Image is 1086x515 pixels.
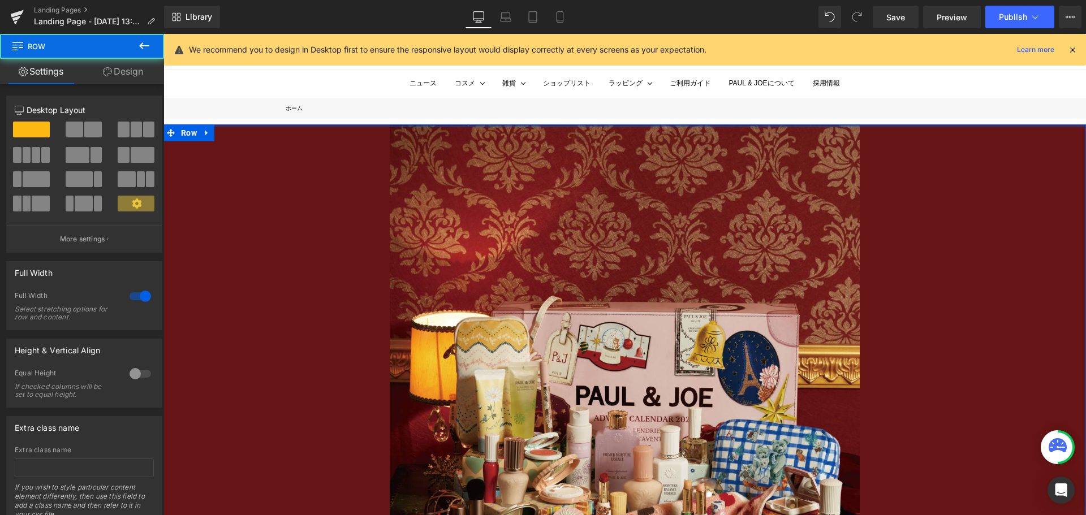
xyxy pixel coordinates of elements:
[11,34,124,59] span: Row
[985,6,1054,28] button: Publish
[886,11,905,23] span: Save
[1059,6,1081,28] button: More
[339,44,352,55] summary: 雑貨
[820,12,923,23] nav: セカンダリナビゲーション
[15,369,118,380] div: Equal Height
[937,11,967,23] span: Preview
[15,90,36,107] span: Row
[186,12,212,22] span: Library
[34,17,143,26] span: Landing Page - [DATE] 13:59:05
[465,6,492,28] a: Desktop
[15,262,53,278] div: Full Width
[291,44,312,55] summary: コスメ
[164,6,220,28] a: New Library
[999,12,1027,21] span: Publish
[649,44,676,55] a: 採用情報
[15,339,100,355] div: Height & Vertical Align
[519,6,546,28] a: Tablet
[1048,477,1075,504] div: Open Intercom Messenger
[492,6,519,28] a: Laptop
[380,44,427,55] a: ショップリスト
[122,71,139,77] a: ホーム
[15,291,118,303] div: Full Width
[15,446,154,454] div: Extra class name
[506,44,547,55] a: ご利用ガイド
[34,6,164,15] a: Landing Pages
[36,90,51,107] a: Expand / Collapse
[82,59,164,84] a: Design
[15,104,154,116] p: Desktop Layout
[1012,43,1059,57] a: Learn more
[7,226,162,252] button: More settings
[246,44,273,55] a: ニュース
[15,383,117,399] div: If checked columns will be set to equal height.
[546,6,574,28] a: Mobile
[923,6,981,28] a: Preview
[445,44,479,55] summary: ラッピング
[60,234,105,244] p: More settings
[15,417,79,432] div: Extra class name
[565,44,631,55] a: PAUL & JOEについて
[818,6,841,28] button: Undo
[15,305,117,321] div: Select stretching options for row and content.
[189,44,706,56] p: We recommend you to design in Desktop first to ensure the responsive layout would display correct...
[846,6,868,28] button: Redo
